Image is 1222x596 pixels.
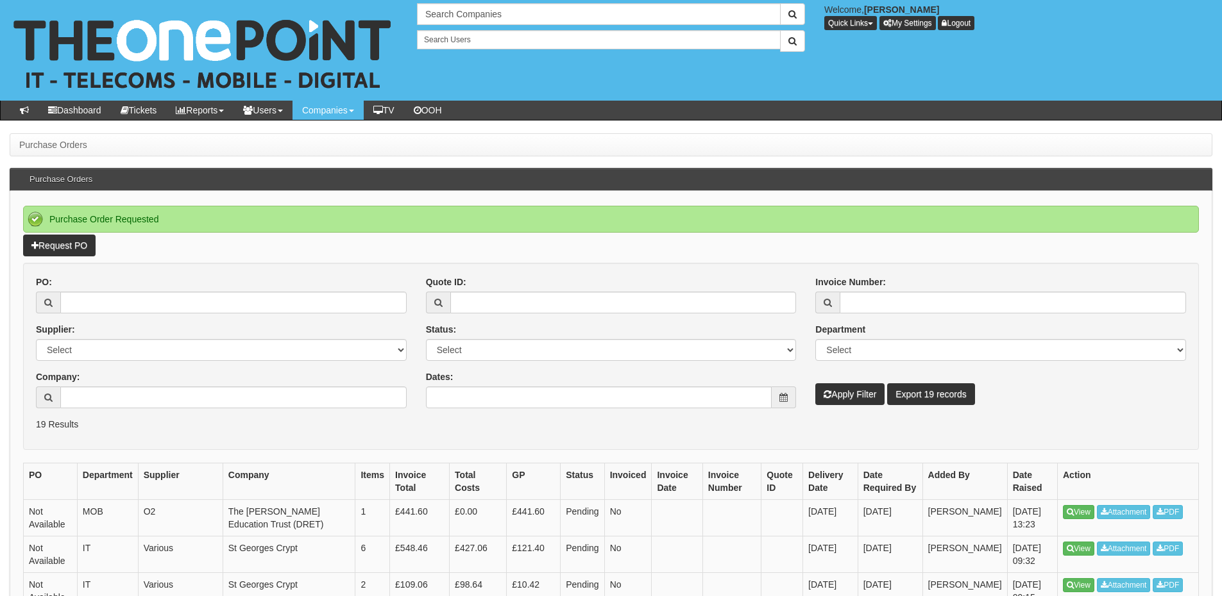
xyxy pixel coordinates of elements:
[138,463,223,499] th: Supplier
[803,463,858,499] th: Delivery Date
[561,463,604,499] th: Status
[604,499,652,536] td: No
[652,463,702,499] th: Invoice Date
[24,499,78,536] td: Not Available
[111,101,167,120] a: Tickets
[1058,463,1199,499] th: Action
[23,169,99,190] h3: Purchase Orders
[166,101,233,120] a: Reports
[1153,505,1183,519] a: PDF
[1007,499,1057,536] td: [DATE] 13:23
[355,536,390,572] td: 6
[426,276,466,288] label: Quote ID:
[77,463,138,499] th: Department
[1063,505,1094,519] a: View
[922,463,1007,499] th: Added By
[390,463,450,499] th: Invoice Total
[561,536,604,572] td: Pending
[507,536,561,572] td: £121.40
[138,499,223,536] td: O2
[36,276,52,288] label: PO:
[223,536,355,572] td: St Georges Crypt
[36,418,1186,431] p: 19 Results
[450,499,507,536] td: £0.00
[390,536,450,572] td: £548.46
[507,463,561,499] th: GP
[879,16,936,30] a: My Settings
[404,101,452,120] a: OOH
[24,536,78,572] td: Not Available
[803,499,858,536] td: [DATE]
[19,138,87,151] li: Purchase Orders
[604,536,652,572] td: No
[417,3,781,25] input: Search Companies
[1063,578,1094,592] a: View
[702,463,761,499] th: Invoice Number
[1153,578,1183,592] a: PDF
[364,101,404,120] a: TV
[922,536,1007,572] td: [PERSON_NAME]
[223,463,355,499] th: Company
[77,536,138,572] td: IT
[426,323,456,336] label: Status:
[824,16,877,30] button: Quick Links
[38,101,111,120] a: Dashboard
[1097,542,1151,556] a: Attachment
[1153,542,1183,556] a: PDF
[1063,542,1094,556] a: View
[450,463,507,499] th: Total Costs
[1097,578,1151,592] a: Attachment
[858,463,922,499] th: Date Required By
[1097,505,1151,519] a: Attachment
[23,206,1199,233] div: Purchase Order Requested
[138,536,223,572] td: Various
[390,499,450,536] td: £441.60
[426,370,454,383] label: Dates:
[815,276,886,288] label: Invoice Number:
[858,499,922,536] td: [DATE]
[561,499,604,536] td: Pending
[1007,536,1057,572] td: [DATE] 09:32
[355,463,390,499] th: Items
[815,383,885,405] button: Apply Filter
[24,463,78,499] th: PO
[815,3,1222,30] div: Welcome,
[815,323,865,336] label: Department
[223,499,355,536] td: The [PERSON_NAME] Education Trust (DRET)
[604,463,652,499] th: Invoiced
[1007,463,1057,499] th: Date Raised
[803,536,858,572] td: [DATE]
[293,101,364,120] a: Companies
[23,235,96,256] a: Request PO
[922,499,1007,536] td: [PERSON_NAME]
[36,323,75,336] label: Supplier:
[417,30,781,49] input: Search Users
[77,499,138,536] td: MOB
[507,499,561,536] td: £441.60
[887,383,975,405] a: Export 19 records
[864,4,939,15] b: [PERSON_NAME]
[858,536,922,572] td: [DATE]
[938,16,974,30] a: Logout
[355,499,390,536] td: 1
[761,463,803,499] th: Quote ID
[36,370,80,383] label: Company:
[233,101,293,120] a: Users
[450,536,507,572] td: £427.06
